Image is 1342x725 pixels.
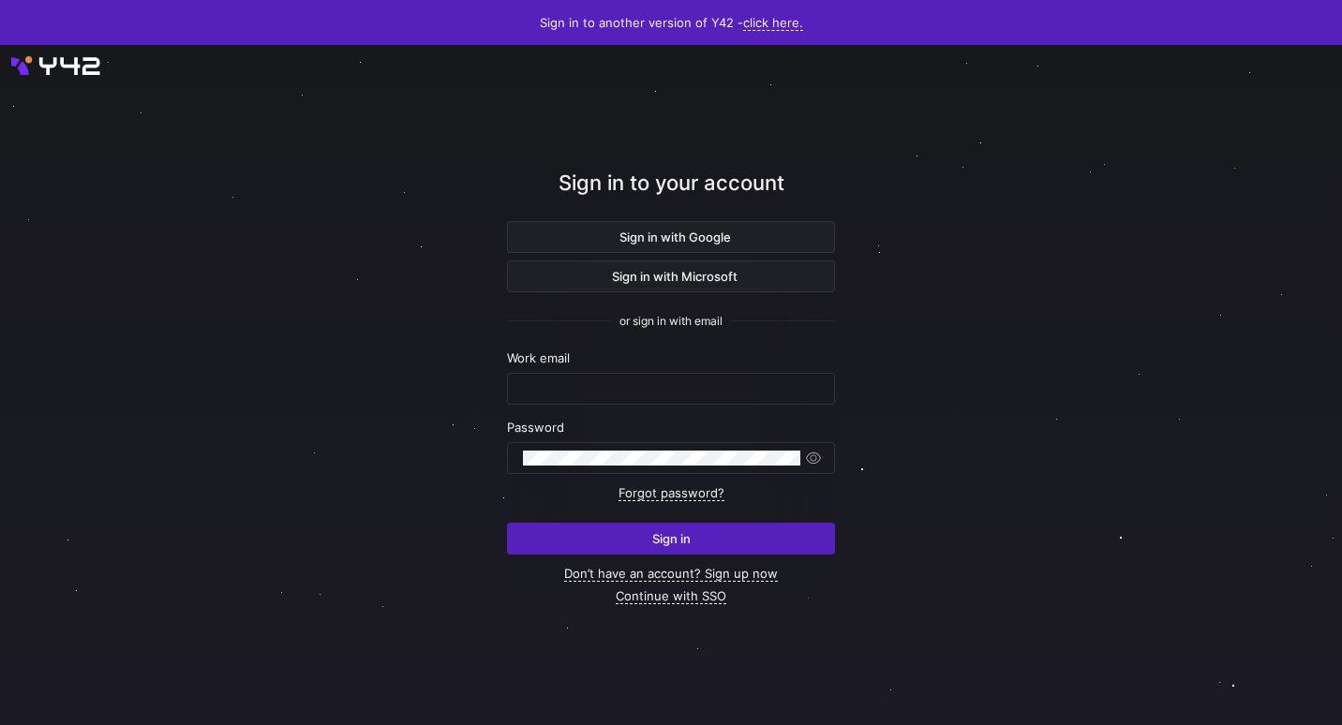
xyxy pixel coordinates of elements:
[619,485,724,501] a: Forgot password?
[619,315,723,328] span: or sign in with email
[507,221,835,253] button: Sign in with Google
[564,566,778,582] a: Don’t have an account? Sign up now
[616,588,726,604] a: Continue with SSO
[507,523,835,555] button: Sign in
[507,260,835,292] button: Sign in with Microsoft
[507,350,570,365] span: Work email
[507,420,564,435] span: Password
[604,269,738,284] span: Sign in with Microsoft
[652,531,691,546] span: Sign in
[507,168,835,221] div: Sign in to your account
[612,229,731,244] span: Sign in with Google
[743,15,803,31] a: click here.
